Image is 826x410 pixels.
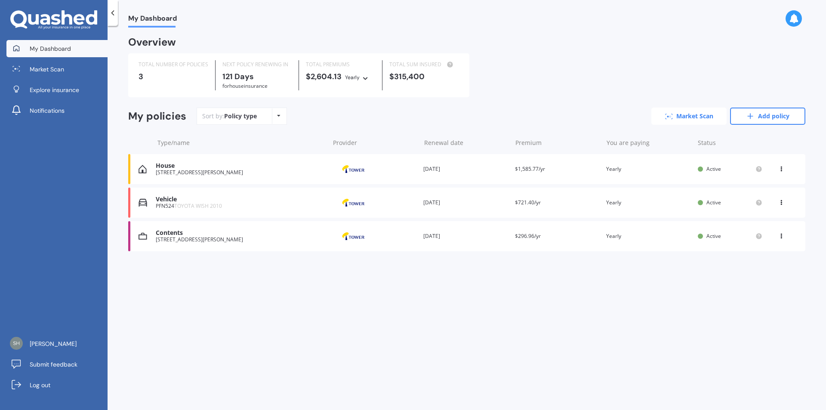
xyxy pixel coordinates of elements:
span: Market Scan [30,65,64,74]
a: Market Scan [6,61,108,78]
span: TOYOTA WISH 2010 [174,202,222,210]
div: Policy type [224,112,257,120]
div: House [156,162,325,170]
img: Tower [332,194,375,211]
span: $296.96/yr [515,232,541,240]
img: Tower [332,161,375,177]
div: Premium [515,139,600,147]
img: House [139,165,147,173]
div: My policies [128,110,186,123]
a: Add policy [730,108,805,125]
a: Submit feedback [6,356,108,373]
span: Active [706,165,721,173]
div: PFN524 [156,203,325,209]
div: Provider [333,139,417,147]
div: You are paying [607,139,691,147]
a: Log out [6,376,108,394]
a: [PERSON_NAME] [6,335,108,352]
span: Log out [30,381,50,389]
div: [DATE] [423,165,508,173]
div: 3 [139,72,208,81]
span: Active [706,232,721,240]
div: Vehicle [156,196,325,203]
div: Overview [128,38,176,46]
div: Renewal date [424,139,509,147]
span: [PERSON_NAME] [30,339,77,348]
b: 121 Days [222,71,254,82]
span: for House insurance [222,82,268,89]
div: [DATE] [423,232,508,240]
span: $1,585.77/yr [515,165,545,173]
span: Explore insurance [30,86,79,94]
span: Notifications [30,106,65,115]
div: Yearly [606,232,691,240]
div: TOTAL SUM INSURED [389,60,459,69]
div: Contents [156,229,325,237]
div: [STREET_ADDRESS][PERSON_NAME] [156,170,325,176]
div: Yearly [606,165,691,173]
a: Explore insurance [6,81,108,99]
div: [DATE] [423,198,508,207]
div: NEXT POLICY RENEWING IN [222,60,292,69]
div: Yearly [345,73,360,82]
span: My Dashboard [128,14,177,26]
img: Tower [332,228,375,244]
div: [STREET_ADDRESS][PERSON_NAME] [156,237,325,243]
div: $315,400 [389,72,459,81]
img: Vehicle [139,198,147,207]
div: Yearly [606,198,691,207]
a: My Dashboard [6,40,108,57]
span: My Dashboard [30,44,71,53]
div: Sort by: [202,112,257,120]
img: fdaa314c35bc6b907efa19319fbe7d35 [10,337,23,350]
span: $721.40/yr [515,199,541,206]
div: $2,604.13 [306,72,375,82]
span: Active [706,199,721,206]
div: TOTAL NUMBER OF POLICIES [139,60,208,69]
a: Notifications [6,102,108,119]
div: TOTAL PREMIUMS [306,60,375,69]
span: Submit feedback [30,360,77,369]
a: Market Scan [651,108,727,125]
img: Contents [139,232,147,240]
div: Status [698,139,762,147]
div: Type/name [157,139,326,147]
